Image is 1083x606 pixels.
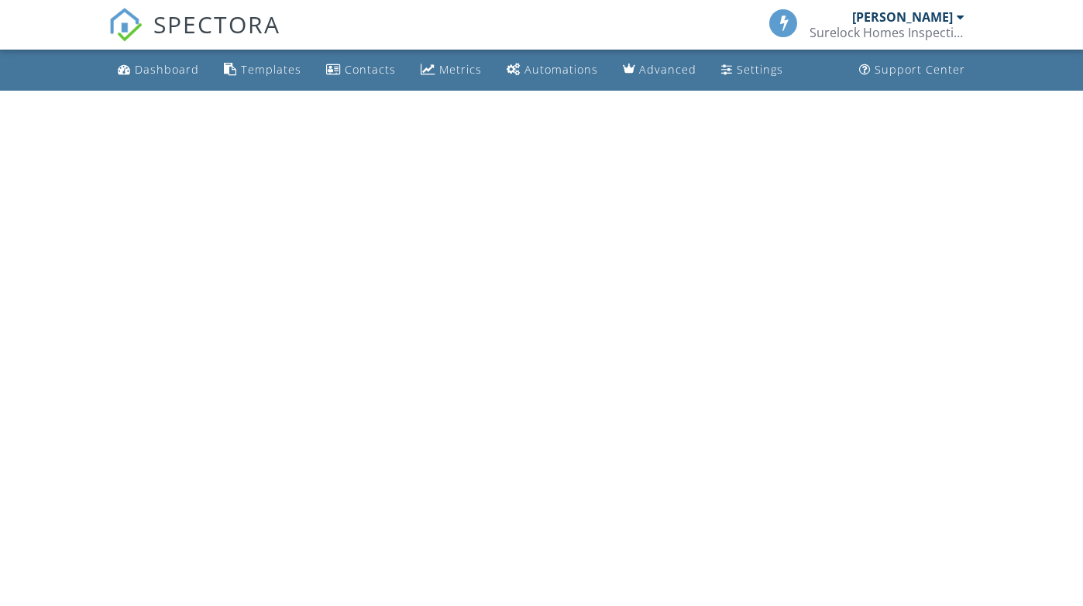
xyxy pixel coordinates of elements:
[852,9,953,25] div: [PERSON_NAME]
[524,62,598,77] div: Automations
[135,62,199,77] div: Dashboard
[875,62,965,77] div: Support Center
[715,56,789,84] a: Settings
[320,56,402,84] a: Contacts
[153,8,280,40] span: SPECTORA
[108,21,280,53] a: SPECTORA
[737,62,783,77] div: Settings
[414,56,488,84] a: Metrics
[241,62,301,77] div: Templates
[500,56,604,84] a: Automations (Basic)
[439,62,482,77] div: Metrics
[617,56,703,84] a: Advanced
[345,62,396,77] div: Contacts
[853,56,971,84] a: Support Center
[810,25,964,40] div: Surelock Homes Inspection, LLC
[108,8,143,42] img: The Best Home Inspection Software - Spectora
[218,56,308,84] a: Templates
[639,62,696,77] div: Advanced
[112,56,205,84] a: Dashboard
